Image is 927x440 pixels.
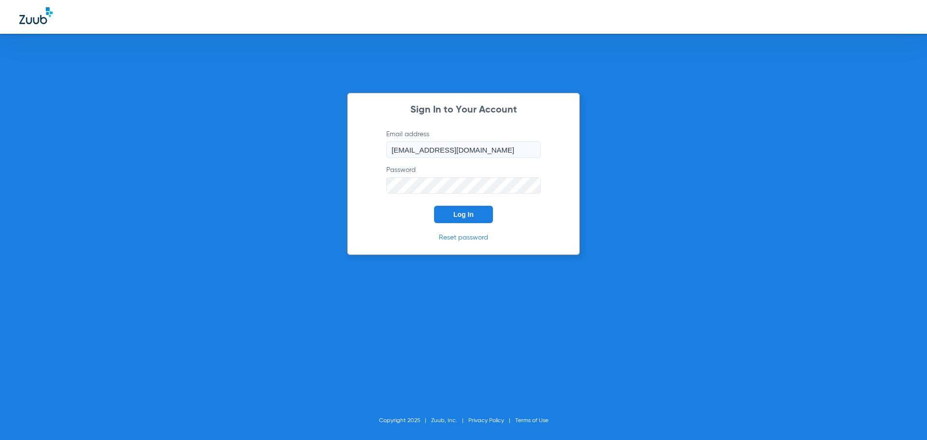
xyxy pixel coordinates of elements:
[453,211,474,218] span: Log In
[439,234,488,241] a: Reset password
[379,416,431,426] li: Copyright 2025
[434,206,493,223] button: Log In
[468,418,504,424] a: Privacy Policy
[386,165,541,194] label: Password
[879,394,927,440] iframe: Chat Widget
[386,177,541,194] input: Password
[386,129,541,158] label: Email address
[515,418,548,424] a: Terms of Use
[372,105,555,115] h2: Sign In to Your Account
[386,142,541,158] input: Email address
[19,7,53,24] img: Zuub Logo
[431,416,468,426] li: Zuub, Inc.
